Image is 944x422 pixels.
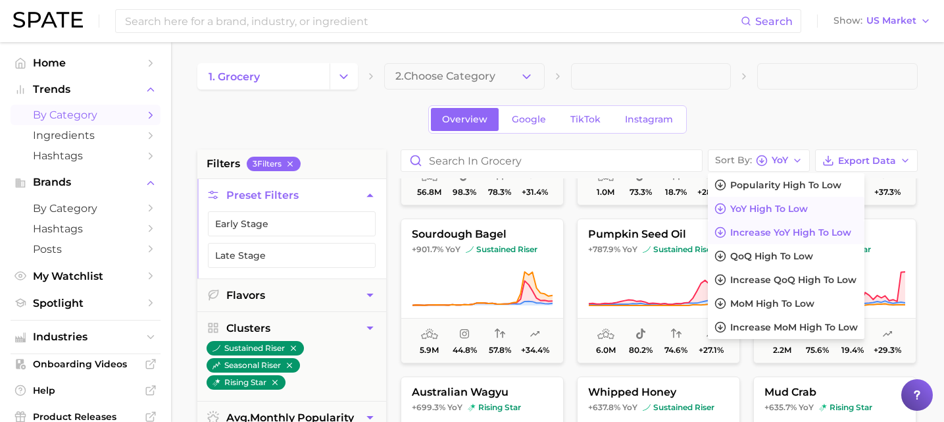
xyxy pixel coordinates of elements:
[33,84,138,95] span: Trends
[806,346,829,355] span: 75.6%
[33,358,138,370] span: Onboarding Videos
[664,346,687,355] span: 74.6%
[622,244,637,255] span: YoY
[453,346,477,355] span: 44.8%
[730,251,813,262] span: QoQ high to low
[512,114,546,125] span: Google
[33,270,138,282] span: My Watchlist
[671,327,682,342] span: popularity convergence: High Convergence
[596,346,616,355] span: 6.0m
[459,327,470,342] span: popularity share: Instagram
[730,180,841,191] span: Popularity high to low
[330,63,358,90] button: Change Category
[773,346,791,355] span: 2.2m
[447,402,462,413] span: YoY
[833,17,862,24] span: Show
[11,145,161,166] a: Hashtags
[578,228,739,240] span: pumpkin seed oil
[882,327,893,342] span: popularity predicted growth: Uncertain
[522,188,548,197] span: +31.4%
[730,322,858,333] span: Increase MoM high to low
[11,80,161,99] button: Trends
[597,327,614,342] span: average monthly popularity: High Popularity
[197,63,330,90] a: 1. grocery
[578,386,739,398] span: whipped honey
[401,219,564,363] button: sourdough bagel+901.7% YoYsustained risersustained riser5.9m44.8%57.8%+34.4%
[466,246,474,253] img: sustained riser
[495,327,505,342] span: popularity convergence: Medium Convergence
[874,188,901,197] span: +37.3%
[412,244,443,254] span: +901.7%
[468,402,521,413] span: rising star
[730,203,808,215] span: YoY high to low
[442,114,487,125] span: Overview
[11,105,161,125] a: by Category
[841,346,864,355] span: 19.4%
[665,188,687,197] span: 18.7%
[420,346,439,355] span: 5.9m
[384,63,545,90] button: 2.Choose Category
[226,189,299,201] span: Preset Filters
[209,70,260,83] span: 1. grocery
[33,109,138,121] span: by Category
[421,327,438,342] span: average monthly popularity: High Popularity
[630,188,652,197] span: 73.3%
[708,173,864,339] ul: Sort ByYoY
[197,179,386,211] button: Preset Filters
[33,202,138,215] span: by Category
[614,108,684,131] a: Instagram
[11,53,161,73] a: Home
[417,188,441,197] span: 56.8m
[866,17,916,24] span: US Market
[124,10,741,32] input: Search here for a brand, industry, or ingredient
[643,244,714,255] span: sustained riser
[207,156,240,172] span: filters
[197,312,386,344] button: Clusters
[33,384,138,396] span: Help
[706,327,716,342] span: popularity predicted growth: Likely
[11,125,161,145] a: Ingredients
[212,379,220,386] img: rising star
[33,243,138,255] span: Posts
[764,402,797,412] span: +635.7%
[11,219,161,239] a: Hashtags
[11,327,161,347] button: Industries
[33,57,138,69] span: Home
[11,354,161,374] a: Onboarding Videos
[643,402,714,413] span: sustained riser
[226,322,270,334] span: Clusters
[643,246,651,253] img: sustained riser
[33,176,138,188] span: Brands
[570,114,601,125] span: TikTok
[247,157,301,171] button: 3Filters
[453,188,476,197] span: 98.3%
[11,381,161,400] a: Help
[559,108,612,131] a: TikTok
[699,346,724,355] span: +27.1%
[212,344,220,352] img: sustained riser
[197,279,386,311] button: Flavors
[708,149,810,172] button: Sort ByYoY
[815,149,918,172] button: Export Data
[489,346,511,355] span: 57.8%
[11,198,161,219] a: by Category
[33,149,138,162] span: Hashtags
[819,404,827,411] img: rising star
[207,375,286,390] button: rising star
[33,223,138,235] span: Hashtags
[697,188,726,197] span: +28.8%
[468,404,476,411] img: rising star
[597,188,614,197] span: 1.0m
[754,386,916,398] span: mud crab
[588,244,620,254] span: +787.9%
[530,327,540,342] span: popularity predicted growth: Likely
[401,228,563,240] span: sourdough bagel
[11,266,161,286] a: My Watchlist
[715,157,752,164] span: Sort By
[874,346,901,355] span: +29.3%
[635,327,646,342] span: popularity share: TikTok
[208,211,376,236] button: Early Stage
[401,386,563,398] span: australian wagyu
[625,114,673,125] span: Instagram
[501,108,557,131] a: Google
